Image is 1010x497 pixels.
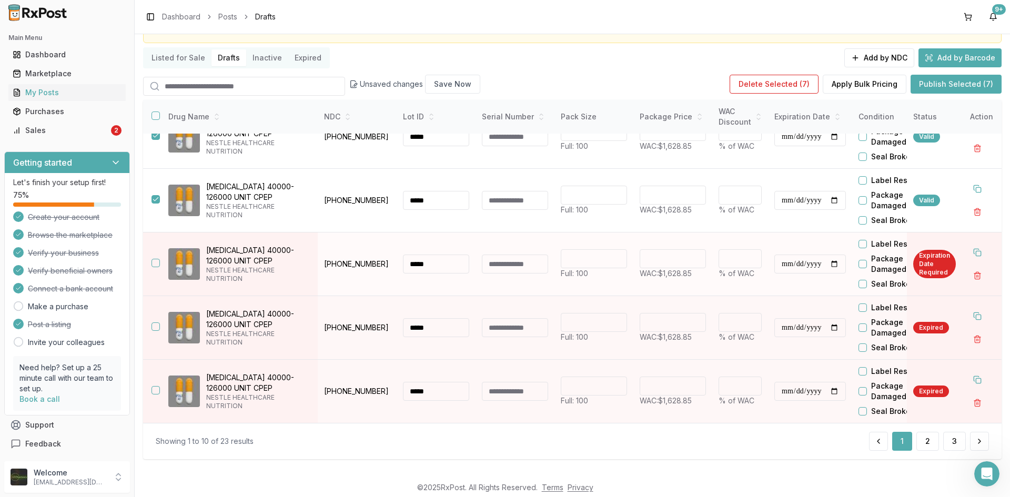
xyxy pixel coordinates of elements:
a: My Posts [8,83,126,102]
img: Zenpep 40000-126000 UNIT CPEP [168,248,200,280]
button: Listed for Sale [145,49,211,66]
label: Label Residue [871,366,924,377]
button: Duplicate [968,370,987,389]
div: Expired [913,386,949,397]
p: [MEDICAL_DATA] 40000-126000 UNIT CPEP [206,309,309,330]
div: Expired [913,322,949,333]
label: Label Residue [871,175,924,186]
p: [PHONE_NUMBER] [324,195,390,206]
img: Zenpep 40000-126000 UNIT CPEP [168,376,200,407]
button: Publish Selected (7) [911,75,1002,94]
button: Delete [968,202,987,221]
button: Support [4,415,130,434]
img: Zenpep 40000-126000 UNIT CPEP [168,121,200,153]
div: Drug Name [168,111,309,122]
button: Purchases [4,103,130,120]
p: [PHONE_NUMBER] [324,259,390,269]
button: Dashboard [4,46,130,63]
label: Package Damaged [871,317,931,338]
button: Duplicate [968,179,987,198]
label: Seal Broken [871,215,915,226]
button: Inactive [246,49,288,66]
a: Dashboard [162,12,200,22]
label: Seal Broken [871,279,915,289]
span: WAC: $1,628.85 [640,269,692,278]
p: [MEDICAL_DATA] 40000-126000 UNIT CPEP [206,181,309,202]
button: 3 [943,432,966,451]
button: Drafts [211,49,246,66]
span: Drafts [255,12,276,22]
label: Package Damaged [871,253,931,275]
label: Seal Broken [871,342,915,353]
span: Feedback [25,439,61,449]
p: [PHONE_NUMBER] [324,386,390,397]
p: [PHONE_NUMBER] [324,322,390,333]
a: Make a purchase [28,301,88,312]
a: Posts [218,12,237,22]
h2: Main Menu [8,34,126,42]
p: Welcome [34,468,107,478]
span: Verify beneficial owners [28,266,113,276]
a: Privacy [568,483,593,492]
button: Delete Selected (7) [730,75,819,94]
button: 1 [892,432,912,451]
span: % of WAC [719,269,754,278]
a: Purchases [8,102,126,121]
div: Expiration Date Required [913,250,956,278]
span: % of WAC [719,396,754,405]
p: NESTLE HEALTHCARE NUTRITION [206,202,309,219]
span: % of WAC [719,141,754,150]
p: NESTLE HEALTHCARE NUTRITION [206,266,309,283]
div: Serial Number [482,111,548,122]
th: Condition [852,100,931,134]
p: [EMAIL_ADDRESS][DOMAIN_NAME] [34,478,107,486]
div: Expiration Date [774,111,846,122]
label: Package Damaged [871,381,931,402]
th: Pack Size [554,100,633,134]
a: Book a call [19,394,60,403]
button: Delete [968,266,987,285]
span: Connect a bank account [28,283,113,294]
h3: Getting started [13,156,72,169]
button: 2 [916,432,939,451]
img: Zenpep 40000-126000 UNIT CPEP [168,185,200,216]
div: Sales [13,125,109,136]
button: My Posts [4,84,130,101]
div: Showing 1 to 10 of 23 results [156,436,254,447]
span: % of WAC [719,332,754,341]
a: Sales2 [8,121,126,140]
button: Save Now [425,75,480,94]
th: Status [907,100,962,134]
div: Dashboard [13,49,122,60]
span: Full: 100 [561,205,588,214]
iframe: Intercom live chat [974,461,999,486]
p: Need help? Set up a 25 minute call with our team to set up. [19,362,115,394]
button: 9+ [985,8,1002,25]
label: Seal Broken [871,406,915,417]
button: Add by NDC [844,48,914,67]
div: NDC [324,111,390,122]
span: Full: 100 [561,396,588,405]
button: Apply Bulk Pricing [823,75,906,94]
span: WAC: $1,628.85 [640,205,692,214]
button: Feedback [4,434,130,453]
div: 9+ [992,4,1006,15]
span: Full: 100 [561,141,588,150]
div: WAC Discount [719,106,762,127]
p: NESTLE HEALTHCARE NUTRITION [206,330,309,347]
span: Create your account [28,212,99,222]
div: Package Price [640,111,706,122]
span: Full: 100 [561,332,588,341]
label: Label Residue [871,302,924,313]
a: Invite your colleagues [28,337,105,348]
p: NESTLE HEALTHCARE NUTRITION [206,393,309,410]
button: Marketplace [4,65,130,82]
p: [PHONE_NUMBER] [324,131,390,142]
div: Valid [913,131,940,143]
span: WAC: $1,628.85 [640,332,692,341]
span: Verify your business [28,248,99,258]
span: Full: 100 [561,269,588,278]
button: Delete [968,139,987,158]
